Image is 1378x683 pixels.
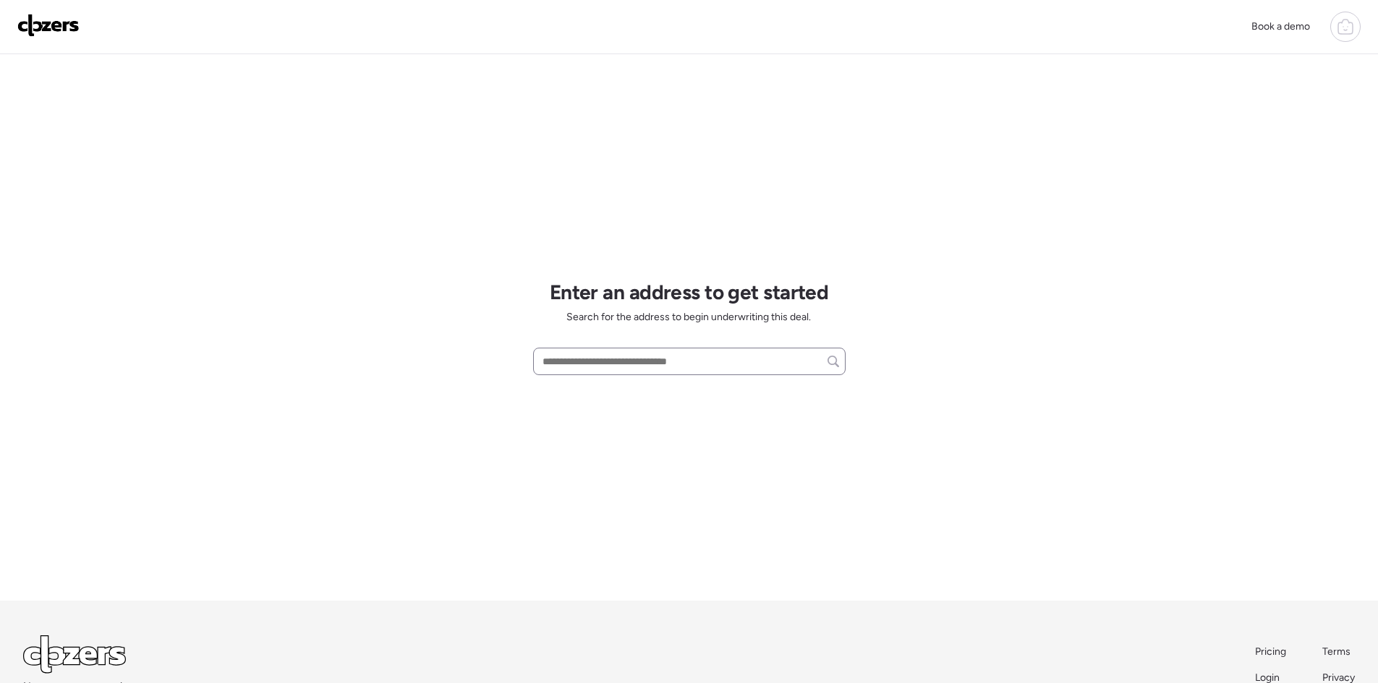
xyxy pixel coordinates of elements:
img: Logo Light [23,635,126,674]
h1: Enter an address to get started [550,280,829,304]
a: Pricing [1255,645,1288,659]
span: Pricing [1255,645,1286,658]
a: Terms [1322,645,1355,659]
span: Terms [1322,645,1351,658]
span: Search for the address to begin underwriting this deal. [566,310,811,325]
span: Book a demo [1251,20,1310,33]
img: Logo [17,14,80,37]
